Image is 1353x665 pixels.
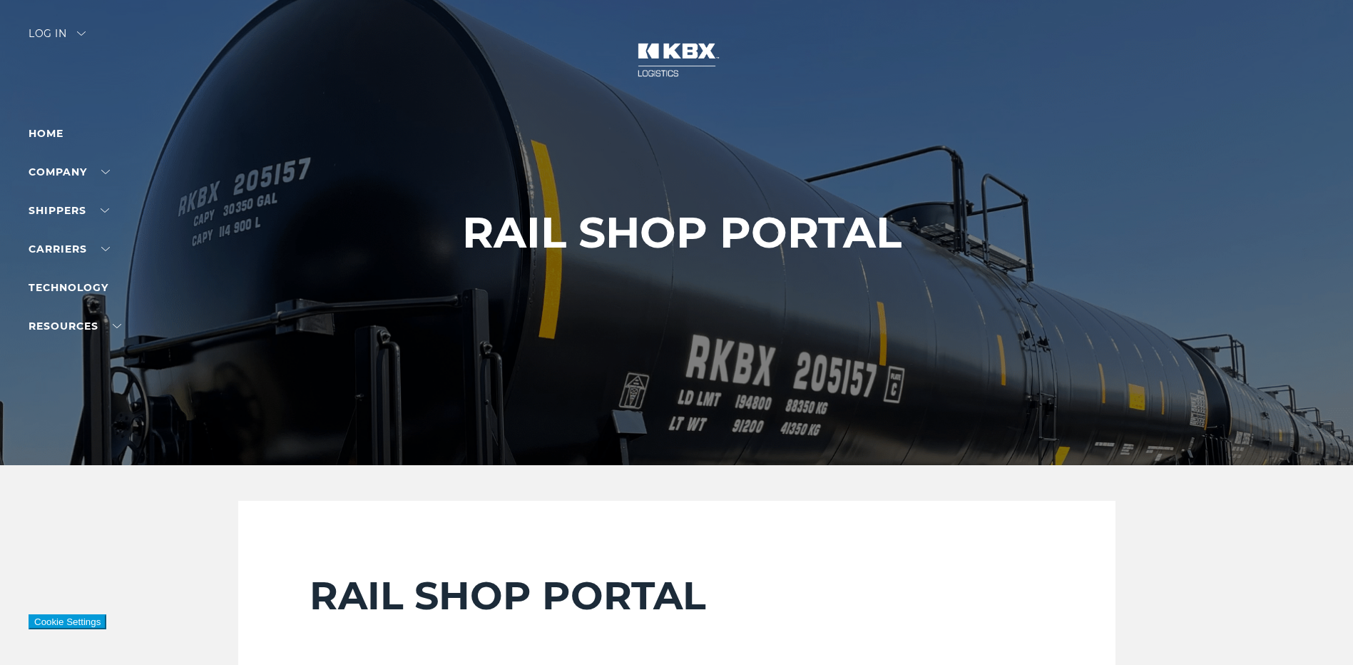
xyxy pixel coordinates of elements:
[29,127,63,140] a: Home
[29,204,109,217] a: SHIPPERS
[29,614,106,629] button: Cookie Settings
[29,29,86,49] div: Log in
[462,208,902,257] h1: RAIL SHOP PORTAL
[29,166,110,178] a: Company
[29,281,108,294] a: Technology
[29,243,110,255] a: Carriers
[310,572,1044,619] h2: RAIL SHOP PORTAL
[623,29,730,91] img: kbx logo
[77,31,86,36] img: arrow
[29,320,121,332] a: RESOURCES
